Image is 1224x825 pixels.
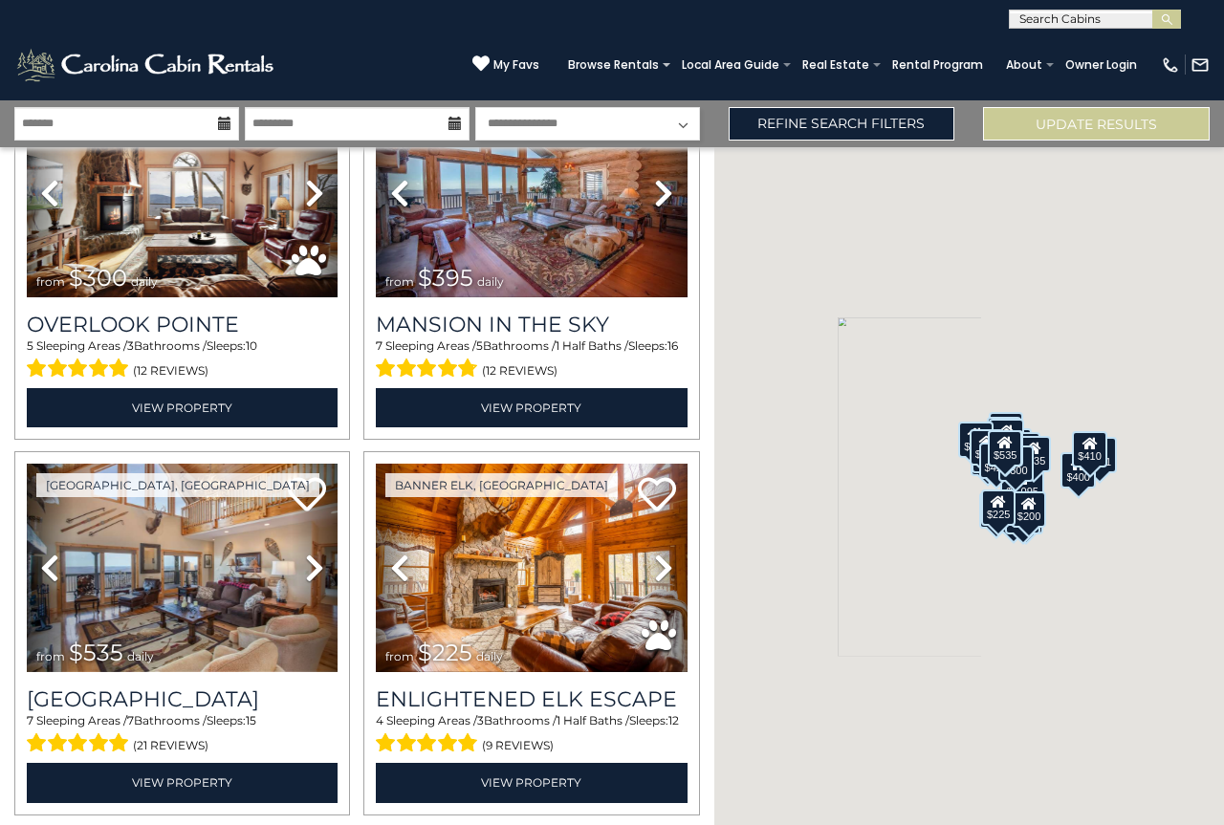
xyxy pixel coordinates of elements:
[376,686,687,712] a: Enlightened Elk Escape
[69,639,123,666] span: $535
[983,107,1210,141] button: Update Results
[998,445,1033,481] div: $300
[493,56,539,74] span: My Favs
[477,274,504,289] span: daily
[385,473,618,497] a: Banner Elk, [GEOGRAPHIC_DATA]
[1082,437,1117,473] div: $451
[376,337,687,383] div: Sleeping Areas / Bathrooms / Sleeps:
[482,733,554,758] span: (9 reviews)
[476,338,483,353] span: 5
[376,464,687,672] img: thumbnail_164433091.jpeg
[376,712,687,758] div: Sleeping Areas / Bathrooms / Sleeps:
[27,312,338,337] a: Overlook Pointe
[376,388,687,427] a: View Property
[1061,452,1096,488] div: $400
[376,89,687,297] img: thumbnail_163263808.jpeg
[970,429,1004,466] div: $290
[27,388,338,427] a: View Property
[1191,55,1210,75] img: mail-regular-white.png
[672,52,789,78] a: Local Area Guide
[482,358,557,383] span: (12 reviews)
[996,52,1052,78] a: About
[959,422,994,458] div: $285
[127,338,134,353] span: 3
[476,649,503,663] span: daily
[27,712,338,758] div: Sleeping Areas / Bathrooms / Sleeps:
[27,89,338,297] img: thumbnail_163477009.jpeg
[246,713,256,727] span: 15
[729,107,955,141] a: Refine Search Filters
[133,358,208,383] span: (12 reviews)
[36,274,65,289] span: from
[36,649,65,663] span: from
[793,52,879,78] a: Real Estate
[127,649,154,663] span: daily
[472,54,539,75] a: My Favs
[979,442,1014,478] div: $424
[987,417,1021,453] div: $310
[1056,52,1147,78] a: Owner Login
[1001,466,1045,502] div: $1,095
[668,713,679,727] span: 12
[36,473,319,497] a: [GEOGRAPHIC_DATA], [GEOGRAPHIC_DATA]
[246,338,257,353] span: 10
[27,464,338,672] img: thumbnail_163268257.jpeg
[27,713,33,727] span: 7
[376,338,382,353] span: 7
[1016,436,1051,472] div: $235
[1006,498,1040,534] div: $350
[558,52,668,78] a: Browse Rentals
[376,312,687,337] a: Mansion In The Sky
[127,713,134,727] span: 7
[883,52,993,78] a: Rental Program
[27,686,338,712] h3: Southern Star Lodge
[418,264,473,292] span: $395
[989,412,1023,448] div: $325
[418,639,472,666] span: $225
[133,733,208,758] span: (21 reviews)
[988,429,1022,466] div: $535
[385,649,414,663] span: from
[557,713,629,727] span: 1 Half Baths /
[27,763,338,802] a: View Property
[14,46,279,84] img: White-1-2.png
[981,488,1016,525] div: $225
[638,475,676,516] a: Add to favorites
[27,686,338,712] a: [GEOGRAPHIC_DATA]
[385,274,414,289] span: from
[1073,431,1107,467] div: $410
[1012,491,1046,528] div: $200
[69,264,127,292] span: $300
[27,338,33,353] span: 5
[556,338,628,353] span: 1 Half Baths /
[667,338,678,353] span: 16
[27,337,338,383] div: Sleeping Areas / Bathrooms / Sleeps:
[990,419,1024,455] div: $390
[131,274,158,289] span: daily
[980,492,1015,529] div: $355
[376,713,383,727] span: 4
[376,763,687,802] a: View Property
[1161,55,1180,75] img: phone-regular-white.png
[477,713,484,727] span: 3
